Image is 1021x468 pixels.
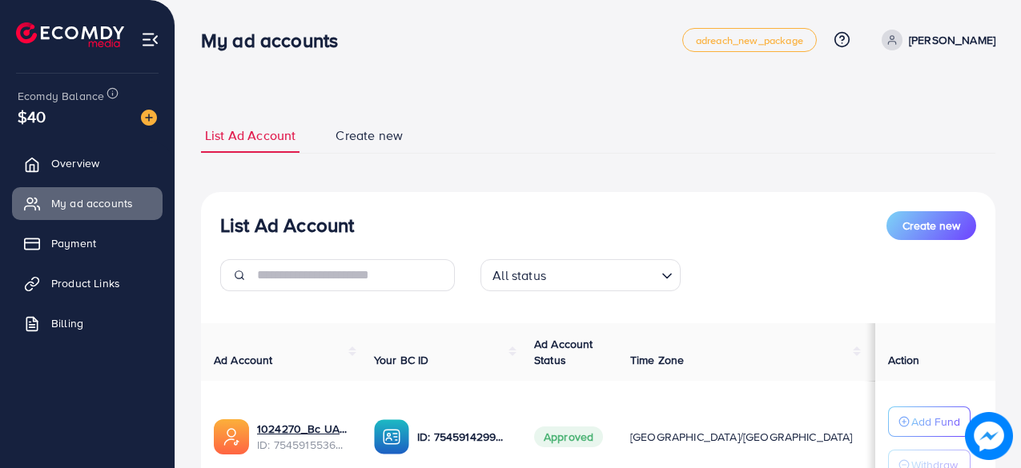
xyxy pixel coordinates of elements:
[374,352,429,368] span: Your BC ID
[911,412,960,431] p: Add Fund
[12,307,163,339] a: Billing
[480,259,681,291] div: Search for option
[51,235,96,251] span: Payment
[902,218,960,234] span: Create new
[18,105,46,128] span: $40
[417,427,508,446] p: ID: 7545914299548221448
[12,267,163,299] a: Product Links
[534,336,593,368] span: Ad Account Status
[534,426,603,447] span: Approved
[257,421,348,454] div: <span class='underline'>1024270_Bc UAE10kkk_1756920945833</span></br>7545915536356278280
[630,352,684,368] span: Time Zone
[51,155,99,171] span: Overview
[214,352,273,368] span: Ad Account
[51,275,120,291] span: Product Links
[214,419,249,454] img: ic-ads-acc.e4c84228.svg
[888,406,971,437] button: Add Fund
[886,211,976,240] button: Create new
[336,126,403,145] span: Create new
[696,35,803,46] span: adreach_new_package
[12,187,163,219] a: My ad accounts
[888,352,920,368] span: Action
[968,415,1011,458] img: image
[51,195,133,211] span: My ad accounts
[51,315,83,331] span: Billing
[220,214,354,237] h3: List Ad Account
[489,264,549,287] span: All status
[875,30,995,50] a: [PERSON_NAME]
[12,227,163,259] a: Payment
[18,88,104,104] span: Ecomdy Balance
[682,28,817,52] a: adreach_new_package
[257,437,348,453] span: ID: 7545915536356278280
[141,30,159,49] img: menu
[201,29,351,52] h3: My ad accounts
[909,30,995,50] p: [PERSON_NAME]
[257,421,348,437] a: 1024270_Bc UAE10kkk_1756920945833
[630,429,853,445] span: [GEOGRAPHIC_DATA]/[GEOGRAPHIC_DATA]
[141,110,157,126] img: image
[551,261,655,287] input: Search for option
[16,22,124,47] img: logo
[205,126,295,145] span: List Ad Account
[374,419,409,454] img: ic-ba-acc.ded83a64.svg
[12,147,163,179] a: Overview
